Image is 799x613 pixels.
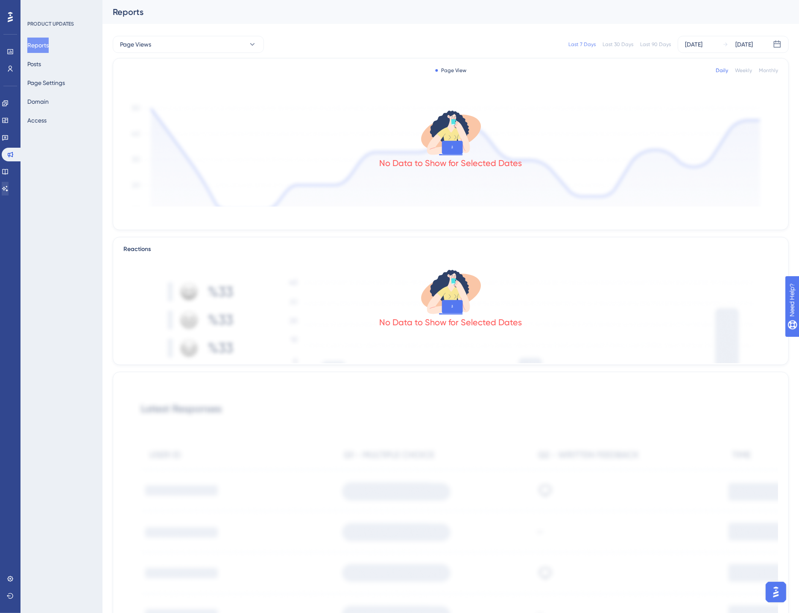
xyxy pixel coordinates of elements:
div: Reactions [123,244,778,254]
button: Posts [27,56,41,72]
button: Access [27,113,47,128]
div: Reports [113,6,767,18]
div: Monthly [759,67,778,74]
div: Last 90 Days [640,41,671,48]
button: Domain [27,94,49,109]
div: Daily [716,67,728,74]
div: Weekly [735,67,752,74]
button: Reports [27,38,49,53]
span: Page Views [120,39,151,50]
div: Last 30 Days [603,41,633,48]
div: PRODUCT UPDATES [27,20,74,27]
button: Page Settings [27,75,65,90]
div: No Data to Show for Selected Dates [380,157,522,169]
button: Page Views [113,36,264,53]
span: Need Help? [20,2,53,12]
div: No Data to Show for Selected Dates [380,316,522,328]
div: [DATE] [735,39,753,50]
div: Page View [435,67,466,74]
iframe: UserGuiding AI Assistant Launcher [763,579,789,605]
div: [DATE] [685,39,702,50]
div: Last 7 Days [568,41,596,48]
